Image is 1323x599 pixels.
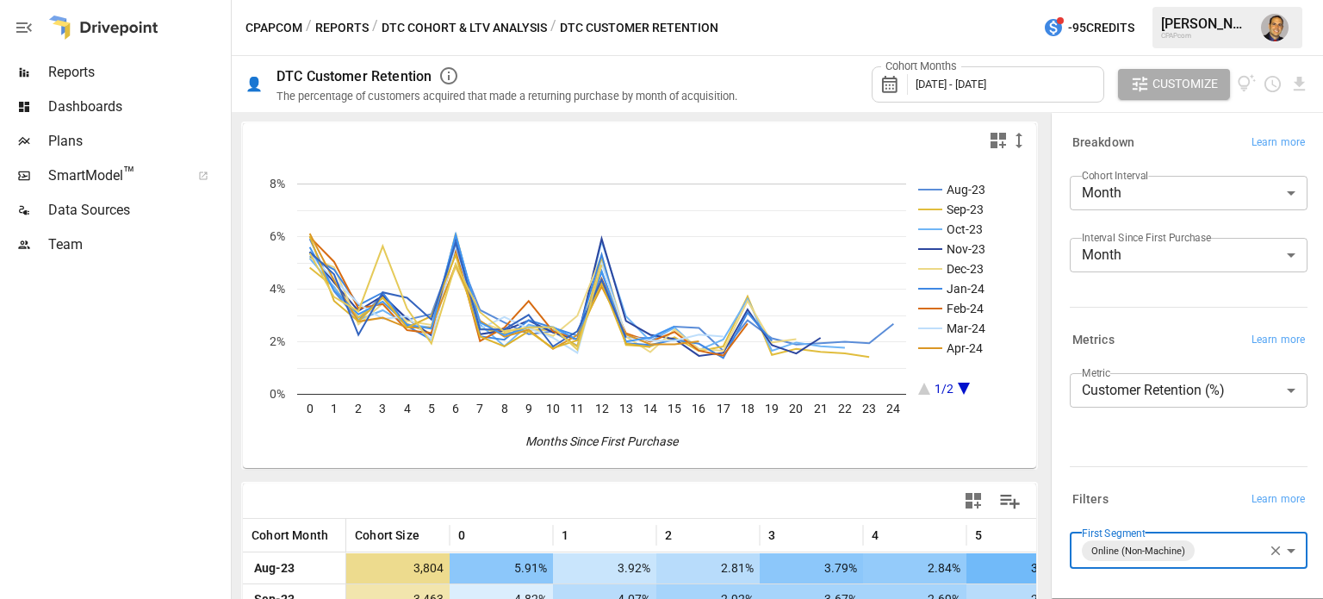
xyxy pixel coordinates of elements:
text: 16 [692,402,705,415]
text: 0% [270,387,285,401]
text: Apr-24 [947,341,983,355]
button: CPAPcom [245,17,302,39]
text: 6% [270,229,285,243]
div: Customer Retention (%) [1070,373,1307,408]
div: / [550,17,556,39]
span: 5.91% [458,553,550,583]
span: Data Sources [48,200,227,221]
text: 23 [862,402,876,415]
span: 3 [768,527,775,544]
div: / [372,17,378,39]
span: Aug-23 [252,553,337,583]
div: DTC Customer Retention [276,68,432,84]
text: 5 [428,402,435,415]
text: 2 [355,402,362,415]
text: 18 [741,402,755,415]
span: 3.79% [768,553,860,583]
div: [PERSON_NAME] [1161,16,1251,32]
div: / [306,17,312,39]
text: Nov-23 [947,242,985,256]
div: 👤 [245,76,263,92]
button: View documentation [1237,69,1257,100]
text: 12 [595,402,609,415]
text: 8% [270,177,285,190]
span: -95 Credits [1068,17,1134,39]
button: Manage Columns [991,482,1029,521]
div: Month [1070,238,1307,272]
span: Cohort Month [252,527,328,544]
span: 2.81% [665,553,756,583]
h6: Filters [1072,490,1109,509]
text: 0 [307,402,314,415]
text: 20 [789,402,803,415]
text: 1 [331,402,338,415]
text: 21 [814,402,828,415]
span: 2 [665,527,672,544]
text: 24 [886,402,900,415]
button: Reports [315,17,369,39]
text: 10 [546,402,560,415]
text: Feb-24 [947,302,984,315]
text: 17 [717,402,730,415]
div: CPAPcom [1161,32,1251,40]
span: Learn more [1252,134,1305,152]
span: Reports [48,62,227,83]
label: First Segment [1082,526,1146,540]
text: 8 [501,402,508,415]
span: 2.84% [872,553,963,583]
span: 1 [562,527,568,544]
text: 4 [404,402,411,415]
span: 3.92% [562,553,653,583]
button: -95Credits [1036,12,1141,44]
svg: A chart. [243,158,1024,468]
text: 4% [270,282,285,296]
span: Learn more [1252,491,1305,509]
text: 11 [570,402,584,415]
text: 22 [838,402,852,415]
text: Jan-24 [947,282,984,296]
span: 0 [458,527,465,544]
button: Customize [1118,69,1230,100]
span: 4 [872,527,879,544]
img: Tom Gatto [1261,14,1289,41]
label: Cohort Interval [1082,168,1148,183]
text: Months Since First Purchase [525,434,680,448]
button: DTC Cohort & LTV Analysis [382,17,547,39]
div: Month [1070,176,1307,210]
span: Cohort Size [355,527,419,544]
text: 7 [476,402,483,415]
span: Team [48,234,227,255]
span: 5 [975,527,982,544]
button: Tom Gatto [1251,3,1299,52]
span: Customize [1152,73,1218,95]
text: 15 [668,402,681,415]
h6: Metrics [1072,331,1115,350]
text: Oct-23 [947,222,983,236]
text: 13 [619,402,633,415]
span: 3.05% [975,553,1066,583]
text: Sep-23 [947,203,984,216]
label: Metric [1082,365,1110,380]
text: Dec-23 [947,262,984,276]
text: Mar-24 [947,321,985,335]
span: 3,804 [355,553,446,583]
h6: Breakdown [1072,134,1134,153]
label: Cohort Months [881,59,961,74]
button: Schedule report [1263,74,1283,94]
text: 2% [270,334,285,348]
text: 9 [525,402,532,415]
div: The percentage of customers acquired that made a returning purchase by month of acquisition. [276,90,737,103]
label: Interval Since First Purchase [1082,230,1211,245]
span: Learn more [1252,332,1305,349]
span: Plans [48,131,227,152]
text: Aug-23 [947,183,985,197]
span: Online (Non-Machine) [1084,541,1192,561]
text: 14 [643,402,657,415]
text: 19 [765,402,779,415]
span: [DATE] - [DATE] [916,78,986,90]
text: 1/2 [935,382,953,396]
span: SmartModel [48,165,179,186]
text: 3 [379,402,386,415]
